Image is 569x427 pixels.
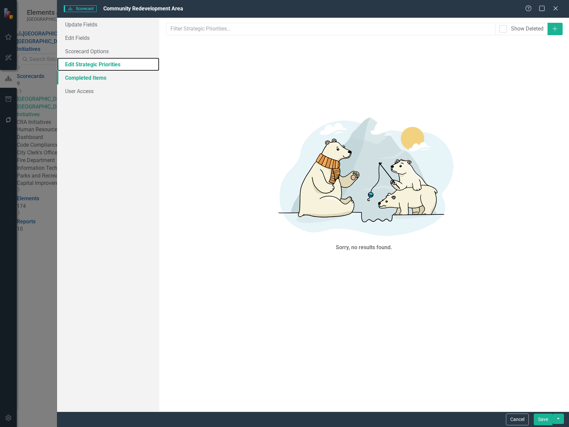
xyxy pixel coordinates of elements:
img: No results found [263,108,465,242]
button: Cancel [506,414,529,425]
div: Show Deleted [511,25,544,33]
a: Completed Items [57,71,159,84]
span: Scorecard [64,5,97,12]
div: Sorry, no results found. [336,244,392,252]
a: Update Fields [57,18,159,31]
a: User Access [57,84,159,98]
input: Filter Strategic Priorities... [166,23,496,35]
a: Edit Strategic Priorities [57,58,159,71]
span: Community Redevelopment Area [103,5,183,12]
a: Scorecard Options [57,45,159,58]
a: Edit Fields [57,31,159,45]
button: Save [534,414,553,425]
